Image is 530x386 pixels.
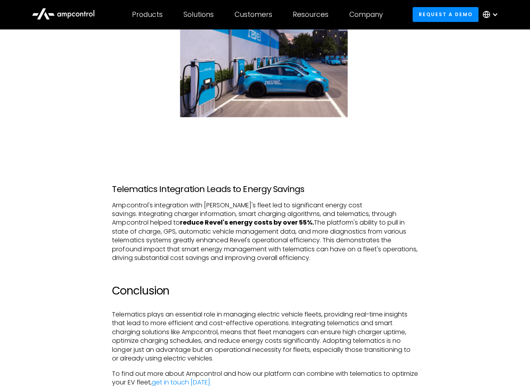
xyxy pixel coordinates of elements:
div: Products [132,10,163,19]
div: Resources [293,10,328,19]
p: ‍ [112,160,418,168]
div: Customers [235,10,272,19]
div: Solutions [183,10,214,19]
h2: Conclusion [112,284,418,298]
p: ‍ [112,145,418,153]
strong: reduce Revel's energy costs by over 55%. [180,218,314,227]
a: Request a demo [413,7,479,22]
p: Ampcontrol's integration with [PERSON_NAME]'s fleet led to significant energy cost savings. Integ... [112,201,418,263]
div: Company [349,10,383,19]
p: Telematics plays an essential role in managing electric vehicle fleets, providing real-time insig... [112,310,418,363]
h3: Telematics Integration Leads to Energy Savings [112,184,418,194]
